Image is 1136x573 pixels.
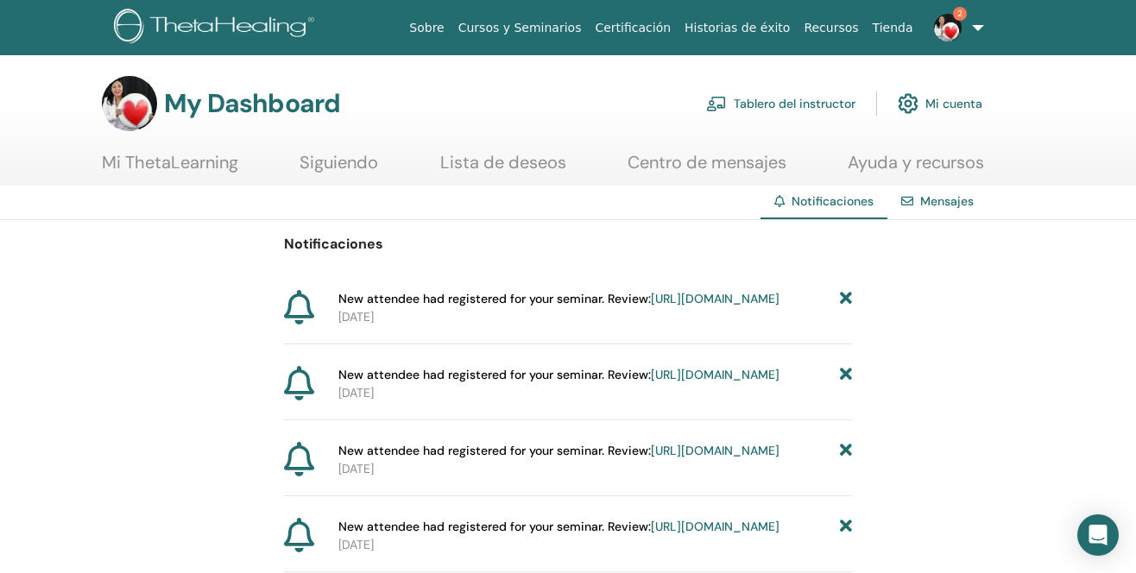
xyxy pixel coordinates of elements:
p: [DATE] [338,460,852,478]
span: New attendee had registered for your seminar. Review: [338,442,779,460]
img: default.jpg [934,14,962,41]
a: Recursos [797,12,865,44]
a: [URL][DOMAIN_NAME] [651,367,779,382]
a: [URL][DOMAIN_NAME] [651,519,779,534]
a: Centro de mensajes [628,152,786,186]
a: Siguiendo [300,152,378,186]
a: Tienda [866,12,920,44]
a: Tablero del instructor [706,85,855,123]
a: [URL][DOMAIN_NAME] [651,291,779,306]
a: Cursos y Seminarios [451,12,589,44]
a: [URL][DOMAIN_NAME] [651,443,779,458]
p: Notificaciones [284,234,852,255]
a: Mi ThetaLearning [102,152,238,186]
a: Mi cuenta [898,85,982,123]
span: New attendee had registered for your seminar. Review: [338,518,779,536]
img: cog.svg [898,89,918,118]
img: logo.png [114,9,320,47]
p: [DATE] [338,536,852,554]
img: default.jpg [102,76,157,131]
span: Notificaciones [792,193,874,209]
a: Certificación [588,12,678,44]
a: Mensajes [920,193,974,209]
div: Open Intercom Messenger [1077,514,1119,556]
span: New attendee had registered for your seminar. Review: [338,366,779,384]
span: New attendee had registered for your seminar. Review: [338,290,779,308]
a: Sobre [402,12,451,44]
h3: My Dashboard [164,88,340,119]
p: [DATE] [338,308,852,326]
span: 2 [953,7,967,21]
a: Historias de éxito [678,12,797,44]
img: chalkboard-teacher.svg [706,96,727,111]
p: [DATE] [338,384,852,402]
a: Ayuda y recursos [848,152,984,186]
a: Lista de deseos [440,152,566,186]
